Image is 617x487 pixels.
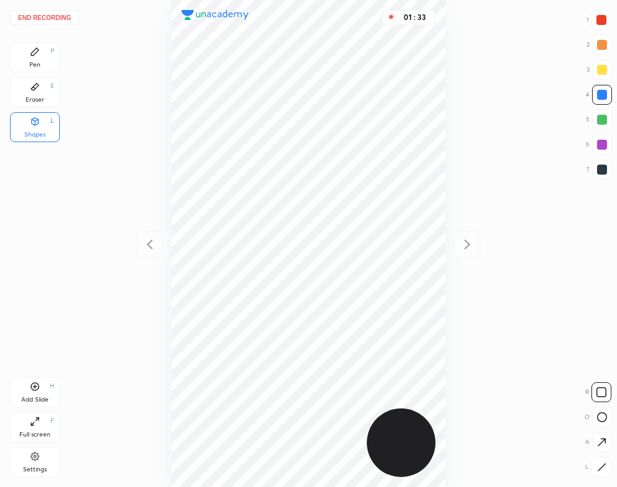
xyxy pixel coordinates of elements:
div: Shapes [24,132,46,138]
div: A [585,432,612,452]
div: Eraser [26,97,44,103]
div: Add Slide [21,397,49,403]
div: 3 [586,60,612,80]
div: F [51,418,54,424]
div: 5 [586,110,612,130]
div: 2 [586,35,612,55]
button: End recording [10,10,79,25]
div: 6 [586,135,612,155]
div: L [51,118,54,124]
div: R [585,382,611,402]
div: O [585,407,612,427]
div: Pen [29,62,41,68]
div: Settings [23,466,47,473]
div: E [51,83,54,89]
div: 4 [586,85,612,105]
div: 1 [586,10,611,30]
div: P [51,48,54,54]
div: H [50,383,54,389]
div: L [585,457,611,477]
div: 01 : 33 [400,13,430,22]
img: logo.38c385cc.svg [182,10,249,20]
div: Full screen [19,432,51,438]
div: 7 [586,160,612,180]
